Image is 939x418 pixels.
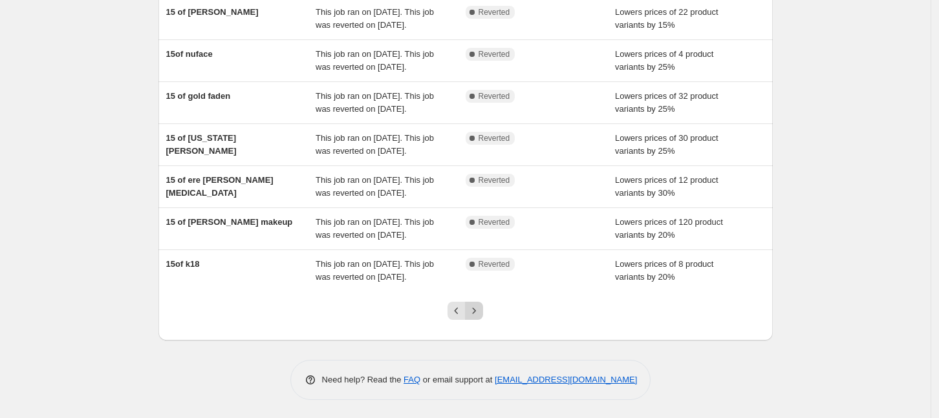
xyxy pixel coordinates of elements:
span: This job ran on [DATE]. This job was reverted on [DATE]. [316,259,434,282]
span: Lowers prices of 30 product variants by 25% [615,133,718,156]
span: Reverted [479,175,510,185]
span: Lowers prices of 120 product variants by 20% [615,217,723,240]
span: This job ran on [DATE]. This job was reverted on [DATE]. [316,49,434,72]
span: Reverted [479,91,510,101]
span: This job ran on [DATE]. This job was reverted on [DATE]. [316,7,434,30]
span: Need help? Read the [322,375,404,384]
span: Lowers prices of 8 product variants by 20% [615,259,713,282]
span: 15 of [US_STATE][PERSON_NAME] [166,133,237,156]
span: Lowers prices of 32 product variants by 25% [615,91,718,114]
span: 15of k18 [166,259,200,269]
span: Lowers prices of 4 product variants by 25% [615,49,713,72]
span: Reverted [479,217,510,227]
span: Lowers prices of 22 product variants by 15% [615,7,718,30]
span: 15 of gold faden [166,91,231,101]
span: 15 of [PERSON_NAME] makeup [166,217,293,227]
span: Reverted [479,259,510,269]
nav: Pagination [448,302,483,320]
a: FAQ [404,375,420,384]
span: 15 of ere [PERSON_NAME] [MEDICAL_DATA] [166,175,274,198]
span: or email support at [420,375,495,384]
span: Lowers prices of 12 product variants by 30% [615,175,718,198]
span: Reverted [479,7,510,17]
a: [EMAIL_ADDRESS][DOMAIN_NAME] [495,375,637,384]
button: Next [465,302,483,320]
button: Previous [448,302,466,320]
span: Reverted [479,49,510,59]
span: 15 of [PERSON_NAME] [166,7,259,17]
span: This job ran on [DATE]. This job was reverted on [DATE]. [316,175,434,198]
span: Reverted [479,133,510,143]
span: This job ran on [DATE]. This job was reverted on [DATE]. [316,133,434,156]
span: This job ran on [DATE]. This job was reverted on [DATE]. [316,91,434,114]
span: 15of nuface [166,49,213,59]
span: This job ran on [DATE]. This job was reverted on [DATE]. [316,217,434,240]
